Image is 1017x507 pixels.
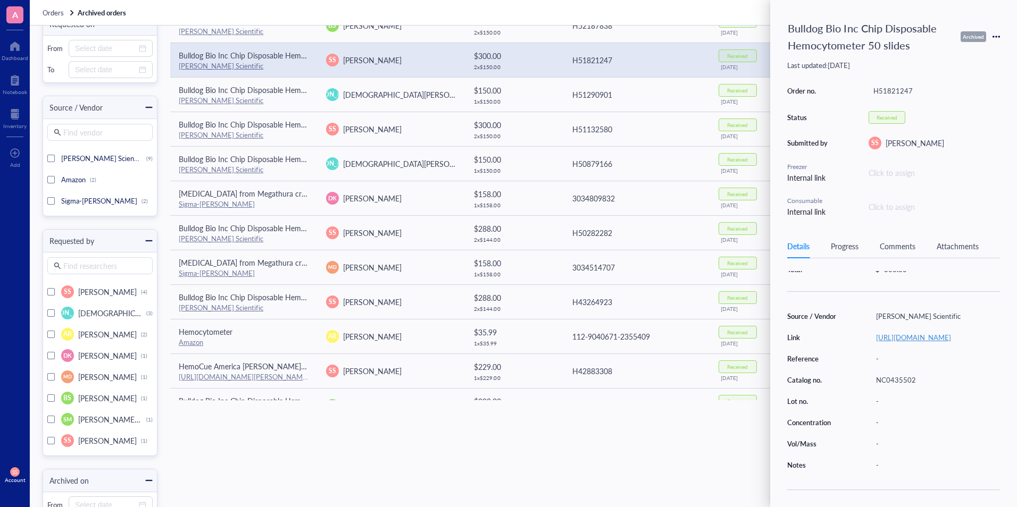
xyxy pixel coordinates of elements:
div: Inventory [3,123,27,129]
div: H51132580 [572,123,702,135]
span: SS [329,297,336,307]
td: H42883308 [563,353,710,388]
div: $ 288.00 [474,395,554,407]
input: Select date [75,43,137,54]
a: Dashboard [2,38,28,61]
span: DK [328,193,337,202]
span: Bulldog Bio Inc Chip Disposable Hemocytometer 50 slides [179,50,370,61]
div: 3034514707 [572,261,702,273]
a: Archived orders [78,8,128,18]
div: $ 35.99 [474,326,554,338]
div: Notebook [3,89,27,95]
span: [DEMOGRAPHIC_DATA][PERSON_NAME] [343,89,482,100]
div: [PERSON_NAME] Scientific [871,309,1000,324]
div: $ 158.00 [474,257,554,269]
div: (3) [146,310,153,316]
div: - [871,351,1000,366]
div: Last updated: [DATE] [787,61,1000,70]
td: H51821247 [563,43,710,77]
div: 1 x $ 150.00 [474,98,554,105]
div: 2 x $ 150.00 [474,133,554,139]
div: Received [727,260,748,266]
span: Bulldog Bio Inc Chip Disposable Hemocytometer 50 slides [179,154,370,164]
div: H43264923 [572,296,702,308]
a: Notebook [3,72,27,95]
div: (4) [141,289,147,295]
div: Internal link [787,206,830,217]
td: H51290901 [563,77,710,112]
div: 2 x $ 150.00 [474,29,554,36]
div: [DATE] [721,306,799,312]
span: Sigma-[PERSON_NAME] [61,196,137,206]
div: Click to assign [869,167,1000,179]
a: [PERSON_NAME] Scientific [179,95,263,105]
td: H50879166 [563,146,710,181]
div: $ 150.00 [474,84,554,96]
div: - [871,436,1000,451]
div: 1 x $ 158.00 [474,271,554,277]
a: [URL][DOMAIN_NAME] [876,332,951,342]
a: [PERSON_NAME] Scientific [179,233,263,243]
td: H43264923 [563,284,710,319]
div: Reference [787,354,841,364]
div: Received [727,122,748,128]
div: (2) [141,198,148,204]
div: (1) [141,437,147,444]
span: SS [329,124,336,134]
div: H51821247 [869,83,1000,98]
div: Submitted by [787,138,830,148]
div: 112-9040671-2355409 [572,331,702,342]
span: Orders [43,7,64,18]
span: [MEDICAL_DATA] from Megathura crenulata (keyhole limpet) [179,188,380,199]
div: Concentration [787,418,841,427]
div: Received [727,294,748,301]
div: $ 150.00 [474,154,554,165]
span: [PERSON_NAME] [343,124,402,134]
span: [PERSON_NAME] Scientific [61,153,146,163]
div: 1 x $ 158.00 [474,202,554,208]
div: Account [5,477,26,483]
div: Progress [831,240,858,252]
td: 112-9040671-2355409 [563,319,710,353]
a: [PERSON_NAME] Scientific [179,61,263,71]
div: [DATE] [721,236,799,243]
div: Dashboard [2,55,28,61]
span: [PERSON_NAME] [343,227,402,238]
div: Received [727,329,748,335]
span: SS [329,366,336,376]
a: [URL][DOMAIN_NAME][PERSON_NAME] [179,371,309,382]
span: Hemocytometer [179,326,232,337]
div: Lot no. [787,396,841,406]
a: [PERSON_NAME] Scientific [179,164,263,174]
div: Comments [880,240,915,252]
div: $ 229.00 [474,361,554,373]
span: Bulldog Bio Inc Chip Disposable Hemocytometer, NI, 50 slides, 100 Tests [179,395,417,406]
span: SM [63,415,72,424]
span: SS [64,436,71,445]
div: Received [727,87,748,94]
div: H42760133 [572,400,702,411]
div: (1) [146,416,153,422]
div: Received [727,191,748,197]
div: (2) [90,176,96,183]
a: Amazon [179,337,203,347]
span: SS [329,228,336,238]
span: MD [328,264,336,271]
div: [DATE] [721,340,799,347]
span: SS [329,55,336,65]
span: [PERSON_NAME] [343,331,402,342]
div: Received [727,398,748,404]
div: - [871,394,1000,409]
div: NC0435502 [871,373,1000,387]
div: [DATE] [721,271,799,277]
div: Source / Vendor [43,102,103,113]
span: [PERSON_NAME] [78,329,137,340]
td: H51132580 [563,112,710,146]
span: [PERSON_NAME] [306,159,358,168]
a: Sigma-[PERSON_NAME] [179,268,255,278]
div: (2) [141,331,147,337]
div: 1 x $ 35.99 [474,340,554,347]
input: Select date [75,64,137,75]
div: To [47,65,64,74]
span: [DEMOGRAPHIC_DATA][PERSON_NAME] [343,158,482,169]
